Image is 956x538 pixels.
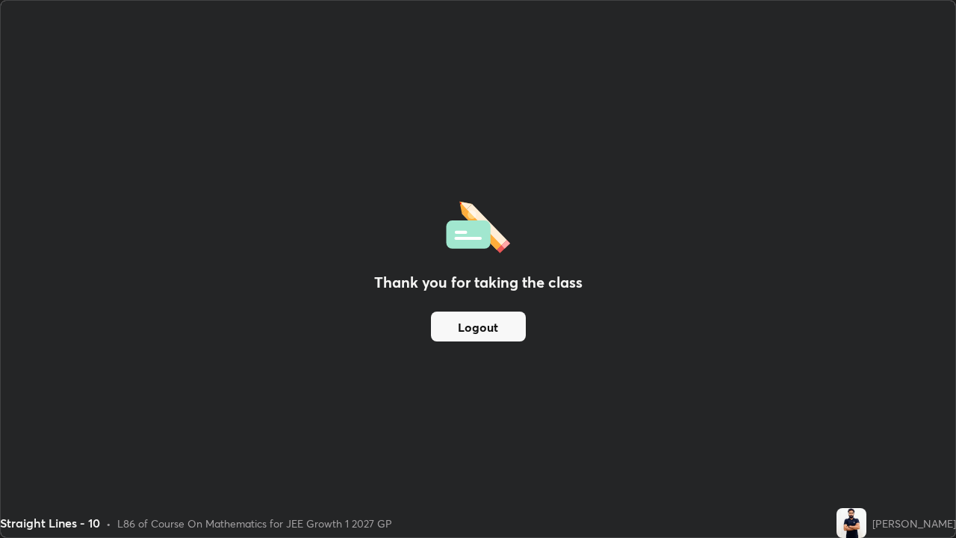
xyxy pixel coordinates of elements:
[431,312,526,341] button: Logout
[836,508,866,538] img: c762b1e83f204c718afb845cbc6a9ba5.jpg
[106,516,111,531] div: •
[446,197,510,253] img: offlineFeedback.1438e8b3.svg
[374,271,583,294] h2: Thank you for taking the class
[872,516,956,531] div: [PERSON_NAME]
[117,516,392,531] div: L86 of Course On Mathematics for JEE Growth 1 2027 GP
